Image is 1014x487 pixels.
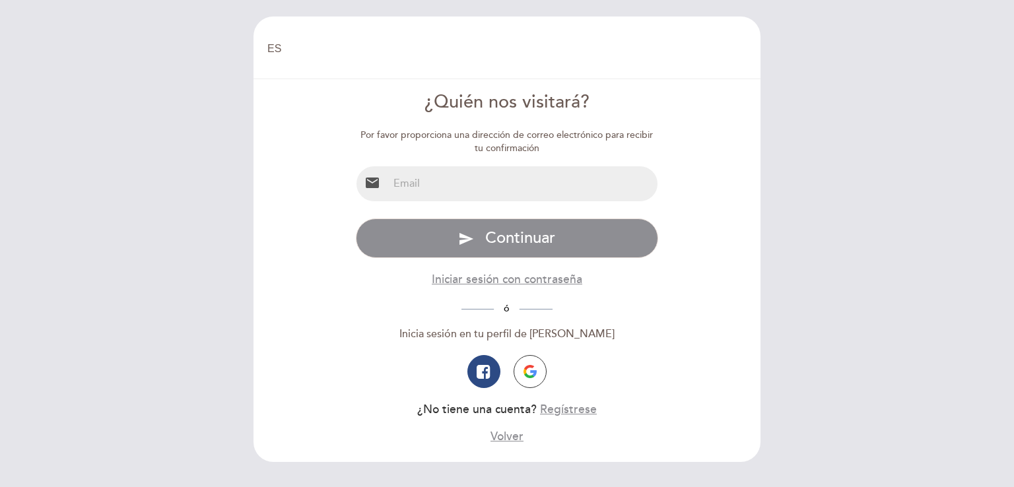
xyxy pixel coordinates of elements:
[417,403,537,416] span: ¿No tiene una cuenta?
[490,428,524,445] button: Volver
[356,129,659,155] div: Por favor proporciona una dirección de correo electrónico para recibir tu confirmación
[356,218,659,258] button: send Continuar
[494,303,520,314] span: ó
[364,175,380,191] i: email
[458,231,474,247] i: send
[524,365,537,378] img: icon-google.png
[356,327,659,342] div: Inicia sesión en tu perfil de [PERSON_NAME]
[388,166,658,201] input: Email
[432,271,582,288] button: Iniciar sesión con contraseña
[356,90,659,115] div: ¿Quién nos visitará?
[540,401,597,418] button: Regístrese
[485,228,555,247] span: Continuar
